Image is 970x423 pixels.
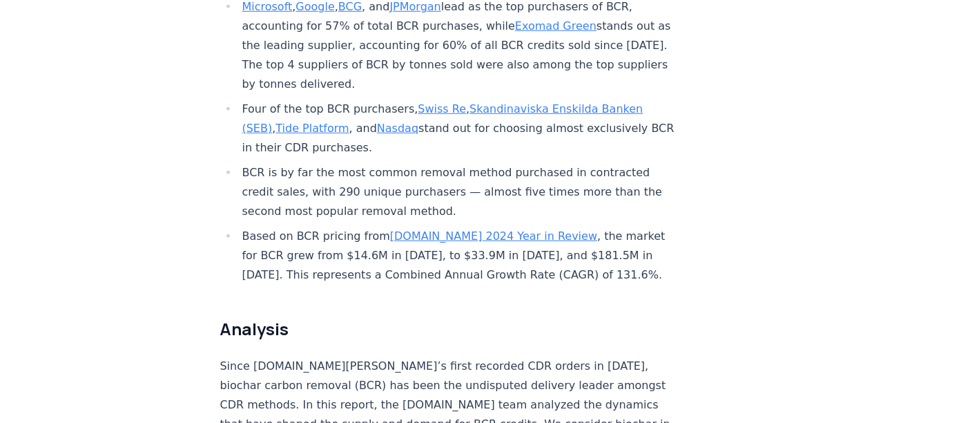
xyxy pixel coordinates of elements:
h2: Analysis [220,318,677,340]
li: BCR is by far the most common removal method purchased in contracted credit sales, with 290 uniqu... [238,163,677,221]
a: [DOMAIN_NAME] 2024 Year in Review [390,229,597,243]
li: Four of the top BCR purchasers, , , , and stand out for choosing almost exclusively BCR in their ... [238,100,677,158]
a: Tide Platform [275,122,349,135]
a: Swiss Re [418,102,466,115]
li: Based on BCR pricing from , the market for BCR grew from $14.6M in [DATE], to $33.9M in [DATE], a... [238,227,677,285]
a: Exomad Green [515,19,596,32]
a: Nasdaq [377,122,418,135]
